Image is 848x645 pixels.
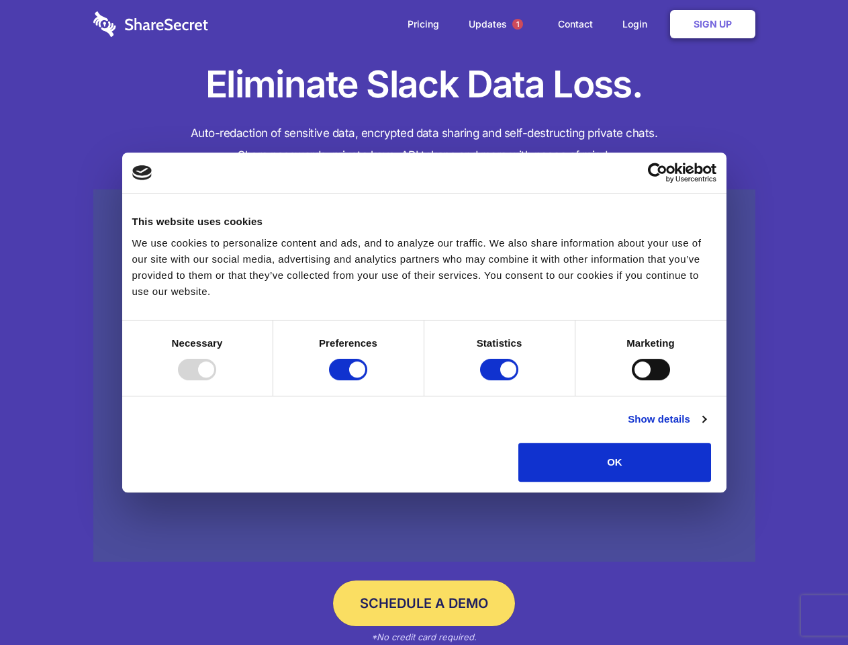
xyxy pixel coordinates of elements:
strong: Preferences [319,337,377,349]
a: Contact [545,3,606,45]
em: *No credit card required. [371,632,477,642]
a: Usercentrics Cookiebot - opens in a new window [599,163,716,183]
a: Show details [628,411,706,427]
img: logo [132,165,152,180]
div: We use cookies to personalize content and ads, and to analyze our traffic. We also share informat... [132,235,716,300]
a: Sign Up [670,10,755,38]
img: logo-wordmark-white-trans-d4663122ce5f474addd5e946df7df03e33cb6a1c49d2221995e7729f52c070b2.svg [93,11,208,37]
strong: Necessary [172,337,223,349]
strong: Statistics [477,337,522,349]
strong: Marketing [626,337,675,349]
a: Login [609,3,667,45]
button: OK [518,443,711,482]
h1: Eliminate Slack Data Loss. [93,60,755,109]
div: This website uses cookies [132,214,716,230]
a: Schedule a Demo [333,580,515,626]
a: Wistia video thumbnail [93,189,755,562]
a: Pricing [394,3,453,45]
h4: Auto-redaction of sensitive data, encrypted data sharing and self-destructing private chats. Shar... [93,122,755,167]
span: 1 [512,19,523,30]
